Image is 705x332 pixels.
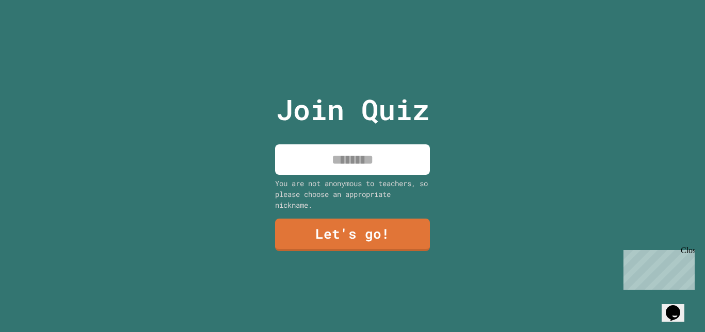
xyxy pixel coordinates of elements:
iframe: chat widget [662,291,695,322]
a: Let's go! [275,219,430,251]
div: Chat with us now!Close [4,4,71,65]
iframe: chat widget [619,246,695,290]
p: Join Quiz [276,88,429,131]
div: You are not anonymous to teachers, so please choose an appropriate nickname. [275,178,430,210]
